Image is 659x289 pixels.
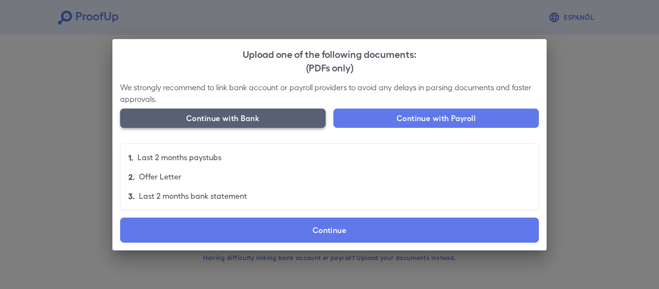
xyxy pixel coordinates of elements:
label: Continue [120,218,539,243]
p: 1. [128,151,134,163]
p: Last 2 months paystubs [137,151,221,163]
button: Continue with Payroll [333,109,539,128]
p: Last 2 months bank statement [139,190,247,202]
p: 3. [128,190,135,202]
p: Offer Letter [139,171,181,182]
p: We strongly recommend to link bank account or payroll providers to avoid any delays in parsing do... [120,82,539,105]
button: Continue with Bank [120,109,326,128]
h2: Upload one of the following documents: [112,39,547,82]
p: 2. [128,171,135,182]
div: (PDFs only) [120,60,539,74]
